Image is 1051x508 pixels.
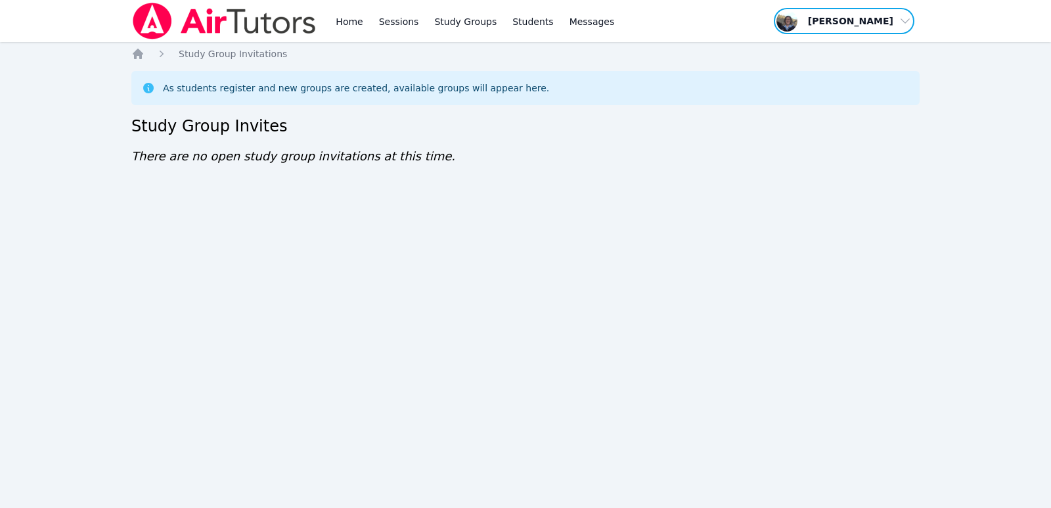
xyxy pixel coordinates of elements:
[131,3,317,39] img: Air Tutors
[131,149,455,163] span: There are no open study group invitations at this time.
[131,47,920,60] nav: Breadcrumb
[131,116,920,137] h2: Study Group Invites
[179,49,287,59] span: Study Group Invitations
[570,15,615,28] span: Messages
[163,81,549,95] div: As students register and new groups are created, available groups will appear here.
[179,47,287,60] a: Study Group Invitations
